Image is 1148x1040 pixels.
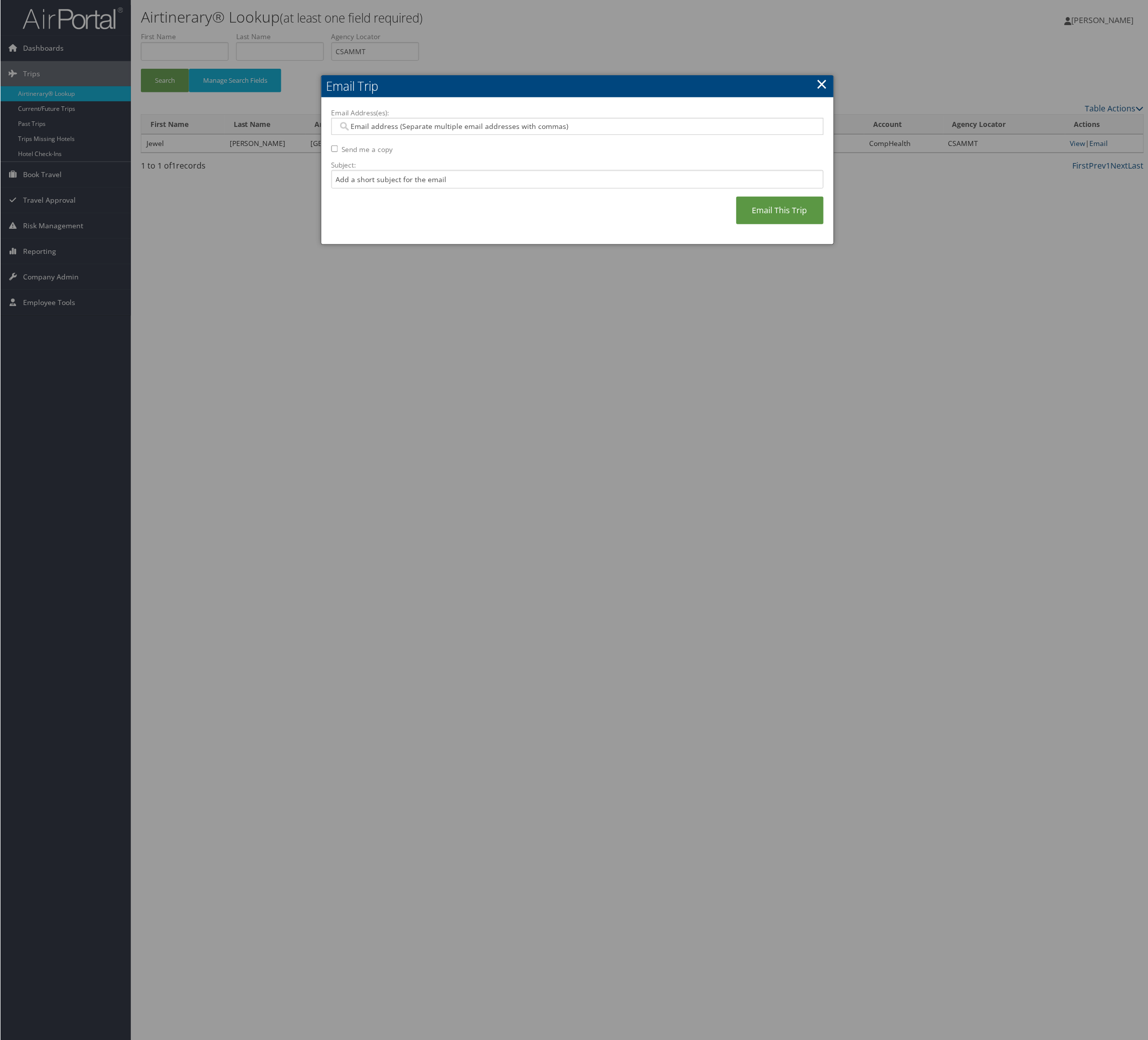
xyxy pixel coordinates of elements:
input: Add a short subject for the email [331,170,824,189]
label: Send me a copy [342,144,393,155]
input: Email address (Separate multiple email addresses with commas) [338,121,803,131]
a: Email This Trip [736,197,824,224]
h2: Email Trip [321,75,834,97]
label: Subject: [331,160,824,170]
a: × [816,74,828,94]
label: Email Address(es): [331,108,824,118]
